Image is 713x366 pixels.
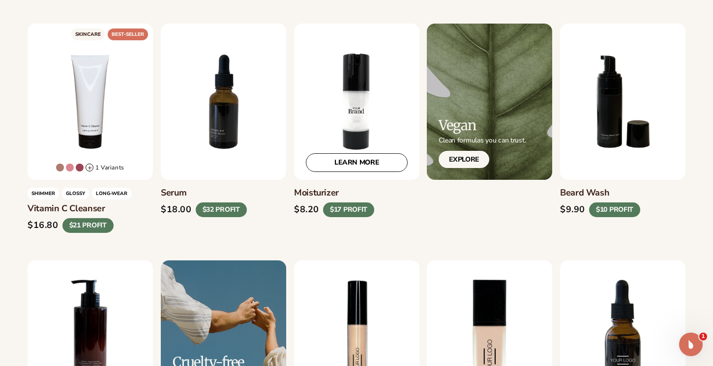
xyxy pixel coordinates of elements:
div: $17 PROFIT [323,202,374,217]
p: Clean formulas you can trust. [439,136,526,145]
div: $9.90 [560,204,585,215]
a: Explore [439,151,489,168]
span: LONG-WEAR [92,188,131,199]
a: LEARN MORE [306,153,408,172]
h2: Vegan [439,118,526,133]
h3: Moisturizer [294,188,419,198]
h3: Beard Wash [560,188,685,198]
div: $10 PROFIT [589,202,640,217]
h3: Vitamin C Cleanser [28,203,153,214]
div: $32 PROFIT [195,202,246,217]
div: $16.80 [28,220,59,231]
h3: Serum [161,188,286,198]
span: 1 [699,333,707,340]
span: Shimmer [28,188,59,199]
div: $8.20 [294,204,319,215]
span: GLOSSY [62,188,89,199]
div: $18.00 [161,204,192,215]
iframe: Intercom live chat [679,333,703,356]
div: $21 PROFIT [62,218,114,233]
